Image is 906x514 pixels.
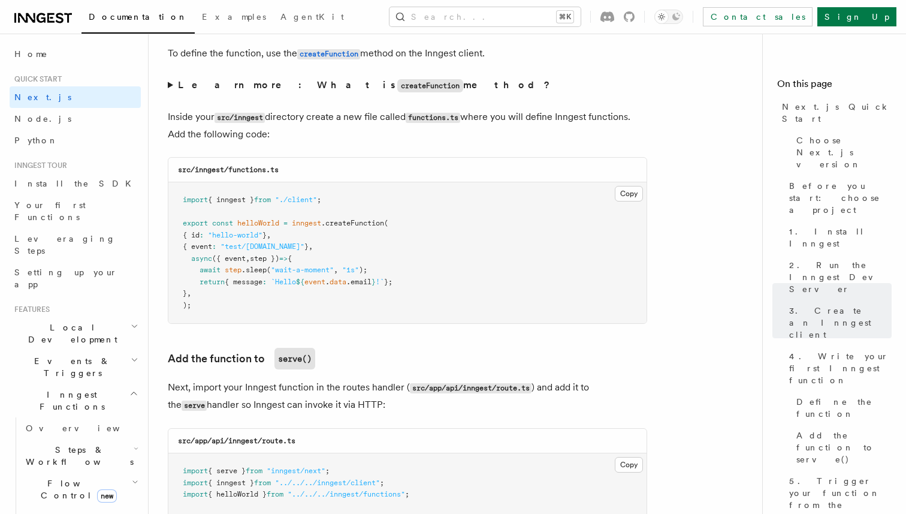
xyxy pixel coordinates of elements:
span: Quick start [10,74,62,84]
span: { helloWorld } [208,490,267,498]
span: Node.js [14,114,71,124]
span: import [183,196,208,204]
span: 3. Create an Inngest client [789,305,892,341]
span: event [304,278,325,286]
button: Copy [615,186,643,202]
span: , [267,231,271,239]
code: src/inngest/functions.ts [178,166,279,174]
span: import [183,490,208,498]
p: Inside your directory create a new file called where you will define Inngest functions. Add the f... [168,109,647,143]
span: Home [14,48,48,60]
a: Next.js Quick Start [777,96,892,130]
a: Python [10,130,141,151]
span: "inngest/next" [267,467,325,475]
code: functions.ts [406,113,460,123]
span: , [309,242,313,251]
span: { serve } [208,467,246,475]
a: AgentKit [273,4,351,32]
p: Next, import your Inngest function in the routes handler ( ) and add it to the handler so Inngest... [168,379,647,414]
span: ( [384,219,388,227]
span: : [212,242,216,251]
span: Python [14,136,58,145]
a: Overview [21,417,141,439]
button: Flow Controlnew [21,473,141,506]
span: Choose Next.js version [796,134,892,170]
span: import [183,479,208,487]
span: , [187,289,191,297]
span: "../../../inngest/functions" [288,490,405,498]
span: Before you start: choose a project [789,180,892,216]
a: 1. Install Inngest [784,221,892,254]
button: Events & Triggers [10,350,141,384]
a: Choose Next.js version [792,130,892,175]
a: Before you start: choose a project [784,175,892,221]
p: To define the function, use the method on the Inngest client. [168,45,647,62]
span: from [246,467,262,475]
span: ; [325,467,330,475]
code: src/app/api/inngest/route.ts [178,437,295,445]
span: Next.js [14,92,71,102]
span: Define the function [796,396,892,420]
code: createFunction [397,79,463,92]
span: { event [183,242,212,251]
span: AgentKit [280,12,344,22]
span: Setting up your app [14,267,117,289]
span: helloWorld [237,219,279,227]
code: serve() [274,348,315,369]
span: { [288,254,292,263]
a: 2. Run the Inngest Dev Server [784,254,892,300]
span: . [325,278,330,286]
span: export [183,219,208,227]
a: Home [10,43,141,65]
span: { id [183,231,200,239]
button: Copy [615,457,643,473]
span: Documentation [89,12,188,22]
button: Search...⌘K [389,7,581,26]
code: src/app/api/inngest/route.ts [410,383,531,393]
span: from [267,490,283,498]
span: "hello-world" [208,231,262,239]
span: step }) [250,254,279,263]
span: "wait-a-moment" [271,266,334,274]
span: ({ event [212,254,246,263]
a: Contact sales [703,7,813,26]
span: , [246,254,250,263]
span: Steps & Workflows [21,444,134,468]
span: Your first Functions [14,200,86,222]
span: await [200,266,221,274]
span: "1s" [342,266,359,274]
span: } [183,289,187,297]
span: step [225,266,241,274]
span: { message [225,278,262,286]
span: } [304,242,309,251]
code: createFunction [297,49,360,59]
span: } [262,231,267,239]
span: , [334,266,338,274]
span: ; [405,490,409,498]
span: Install the SDK [14,179,138,188]
code: src/inngest [215,113,265,123]
a: Setting up your app [10,261,141,295]
h4: On this page [777,77,892,96]
summary: Learn more: What iscreateFunctionmethod? [168,77,647,94]
span: ( [267,266,271,274]
span: { inngest } [208,479,254,487]
span: 1. Install Inngest [789,226,892,250]
span: inngest [292,219,321,227]
a: createFunction [297,47,360,59]
span: from [254,196,271,204]
span: { inngest } [208,196,254,204]
a: Define the function [792,391,892,425]
span: ; [317,196,321,204]
span: "test/[DOMAIN_NAME]" [221,242,304,251]
span: : [200,231,204,239]
span: `Hello [271,278,296,286]
span: Inngest tour [10,161,67,170]
span: ; [380,479,384,487]
a: Documentation [81,4,195,34]
span: = [283,219,288,227]
span: 2. Run the Inngest Dev Server [789,259,892,295]
button: Toggle dark mode [654,10,683,24]
span: Flow Control [21,477,132,501]
span: Overview [26,423,149,433]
